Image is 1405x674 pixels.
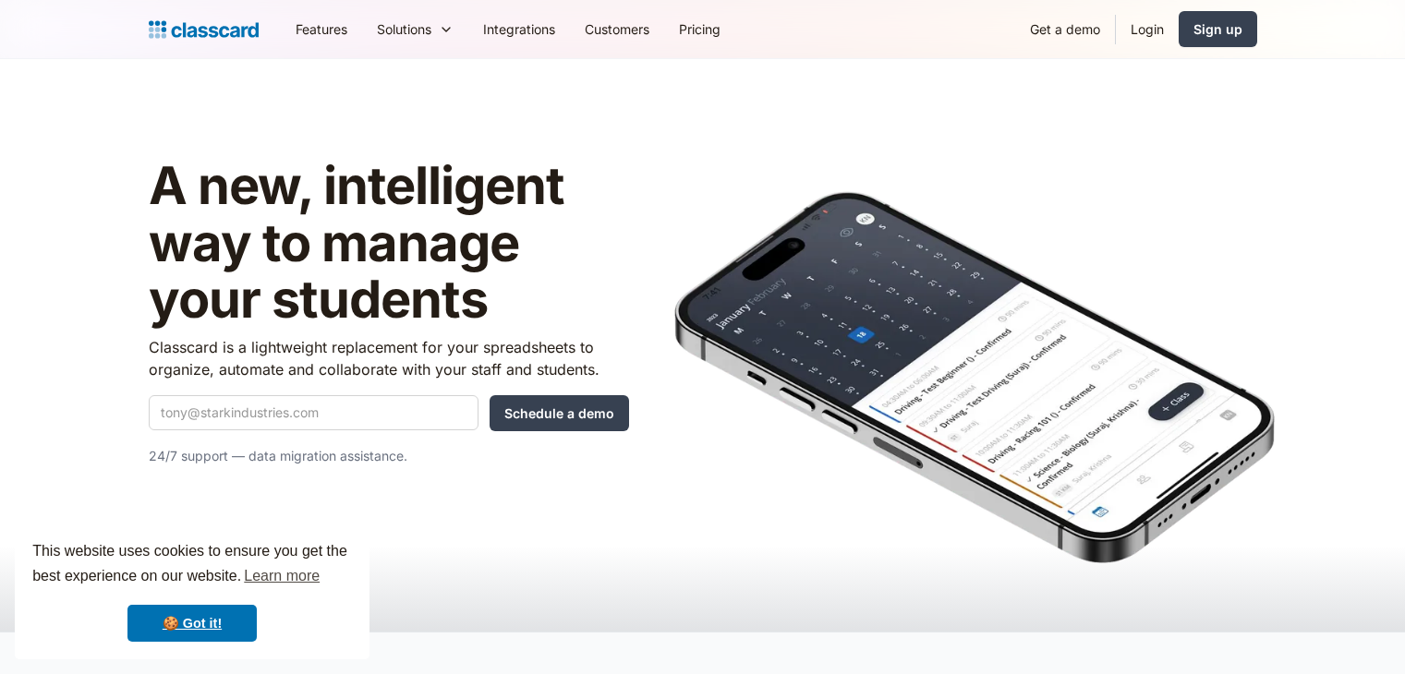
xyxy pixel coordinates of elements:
div: Sign up [1193,19,1242,39]
input: tony@starkindustries.com [149,395,478,430]
div: Solutions [362,8,468,50]
div: Solutions [377,19,431,39]
a: Get a demo [1015,8,1115,50]
input: Schedule a demo [490,395,629,431]
a: Features [281,8,362,50]
span: This website uses cookies to ensure you get the best experience on our website. [32,540,352,590]
div: cookieconsent [15,523,369,659]
a: Customers [570,8,664,50]
form: Quick Demo Form [149,395,629,431]
a: Sign up [1179,11,1257,47]
a: Pricing [664,8,735,50]
p: 24/7 support — data migration assistance. [149,445,629,467]
a: Logo [149,17,259,42]
a: dismiss cookie message [127,605,257,642]
h1: A new, intelligent way to manage your students [149,158,629,329]
a: Login [1116,8,1179,50]
p: Classcard is a lightweight replacement for your spreadsheets to organize, automate and collaborat... [149,336,629,380]
a: learn more about cookies [241,562,322,590]
a: Integrations [468,8,570,50]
